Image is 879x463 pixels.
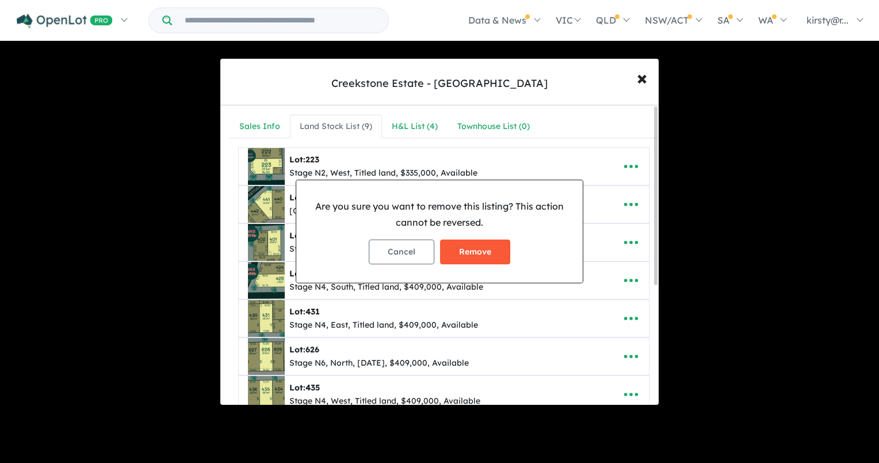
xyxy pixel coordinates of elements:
p: Are you sure you want to remove this listing? This action cannot be reversed. [305,199,574,230]
button: Remove [440,240,510,264]
button: Cancel [369,240,434,264]
span: kirsty@r... [807,14,849,26]
img: Openlot PRO Logo White [17,14,113,28]
input: Try estate name, suburb, builder or developer [174,8,386,33]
